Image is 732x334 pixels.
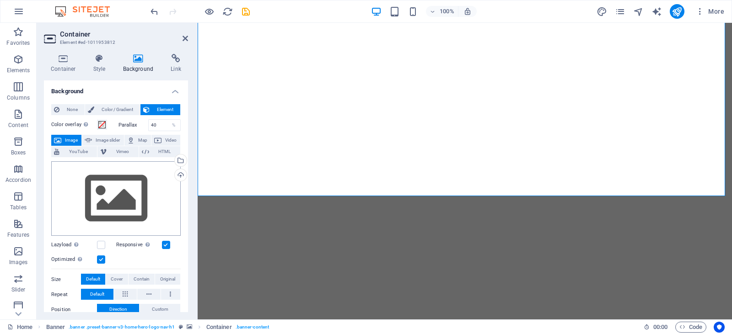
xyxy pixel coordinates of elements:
h2: Container [60,30,188,38]
span: Image slider [95,135,121,146]
button: publish [670,4,684,19]
span: Click to select. Double-click to edit [206,322,232,333]
span: Element [152,104,178,115]
i: Save (Ctrl+S) [241,6,251,17]
span: HTML [152,146,178,157]
p: Elements [7,67,30,74]
p: Accordion [5,176,31,184]
p: Tables [10,204,27,211]
p: Columns [7,94,30,101]
p: Features [7,231,29,239]
span: Video [164,135,178,146]
span: Code [679,322,702,333]
p: Slider [11,286,26,293]
h6: Session time [644,322,668,333]
span: 00 00 [653,322,667,333]
button: Usercentrics [714,322,725,333]
span: Cover [111,274,123,285]
span: Original [160,274,175,285]
i: On resize automatically adjust zoom level to fit chosen device. [463,7,472,16]
nav: breadcrumb [46,322,269,333]
p: Favorites [6,39,30,47]
i: Pages (Ctrl+Alt+S) [615,6,625,17]
label: Parallax [118,122,148,127]
button: Map [124,135,151,146]
button: navigator [633,6,644,17]
i: AI Writer [651,6,662,17]
span: Default [90,289,104,300]
h6: 100% [440,6,454,17]
button: HTML [139,146,180,157]
span: Direction [109,304,127,315]
a: Click to cancel selection. Double-click to open Pages [7,322,32,333]
button: Code [675,322,706,333]
i: This element contains a background [187,324,192,329]
span: Vimeo [109,146,135,157]
span: : [660,323,661,330]
h4: Link [164,54,188,73]
span: Color / Gradient [97,104,137,115]
button: Image slider [82,135,124,146]
button: undo [149,6,160,17]
span: Contain [134,274,150,285]
button: save [240,6,251,17]
button: Default [81,289,113,300]
span: Custom [152,304,168,315]
button: Click here to leave preview mode and continue editing [204,6,215,17]
i: Publish [672,6,682,17]
span: YouTube [62,146,94,157]
span: Image [64,135,79,146]
label: Size [51,274,81,285]
label: Position [51,304,97,315]
h4: Background [44,80,188,97]
button: Color / Gradient [85,104,140,115]
i: Undo: Change background (Ctrl+Z) [149,6,160,17]
i: This element is a customizable preset [179,324,183,329]
button: Contain [129,274,155,285]
button: reload [222,6,233,17]
h4: Style [86,54,116,73]
h4: Container [44,54,86,73]
p: Images [9,259,28,266]
button: Cover [106,274,128,285]
button: Default [81,274,105,285]
button: Image [51,135,81,146]
i: Navigator [633,6,644,17]
span: More [695,7,724,16]
h4: Background [116,54,164,73]
span: Map [137,135,148,146]
div: % [167,120,180,131]
button: Original [155,274,180,285]
h3: Element #ed-1011953812 [60,38,170,47]
img: Editor Logo [53,6,121,17]
label: Optimized [51,254,97,265]
button: Direction [97,304,139,315]
span: . banner .preset-banner-v3-home-hero-logo-nav-h1 [69,322,175,333]
button: Element [140,104,180,115]
span: Click to select. Double-click to edit [46,322,65,333]
button: design [597,6,608,17]
button: Custom [140,304,180,315]
span: . banner-content [236,322,269,333]
label: Lazyload [51,239,97,250]
button: Vimeo [97,146,138,157]
i: Design (Ctrl+Alt+Y) [597,6,607,17]
button: YouTube [51,146,97,157]
button: text_generator [651,6,662,17]
button: More [692,4,728,19]
label: Repeat [51,289,81,300]
span: None [62,104,82,115]
button: Video [151,135,180,146]
p: Boxes [11,149,26,156]
button: pages [615,6,626,17]
label: Color overlay [51,119,97,130]
button: None [51,104,85,115]
p: Content [8,122,28,129]
label: Responsive [116,239,162,250]
span: Default [86,274,100,285]
i: Reload page [222,6,233,17]
div: Select files from the file manager, stock photos, or upload file(s) [51,161,181,236]
button: 100% [426,6,458,17]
